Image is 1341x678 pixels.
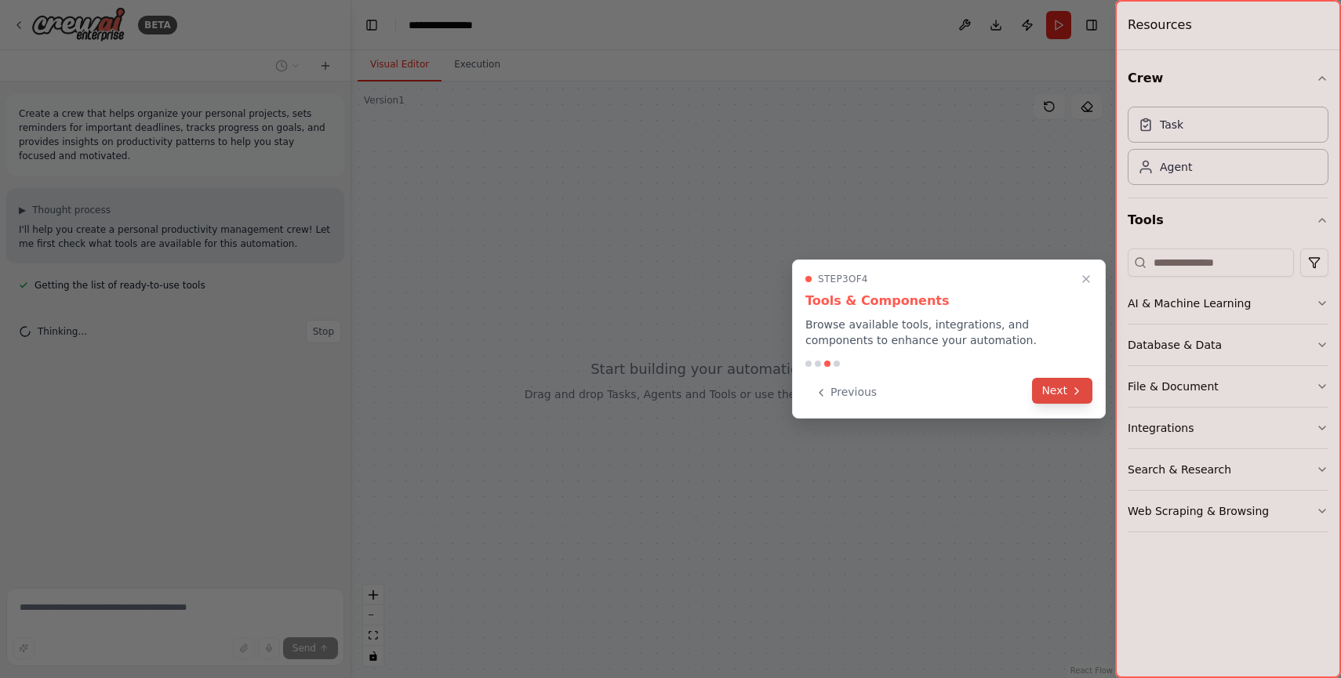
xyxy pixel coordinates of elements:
[805,379,886,405] button: Previous
[805,317,1092,348] p: Browse available tools, integrations, and components to enhance your automation.
[361,14,383,36] button: Hide left sidebar
[1032,378,1092,404] button: Next
[805,292,1092,310] h3: Tools & Components
[1077,270,1096,288] button: Close walkthrough
[818,273,868,285] span: Step 3 of 4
